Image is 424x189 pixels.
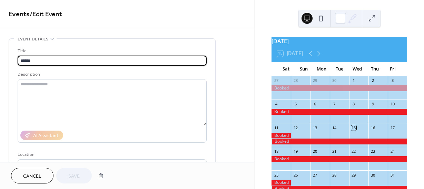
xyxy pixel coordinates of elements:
[390,172,395,178] div: 31
[30,8,62,21] span: / Edit Event
[272,156,407,162] div: Booked
[274,102,279,107] div: 4
[272,37,407,45] div: [DATE]
[313,62,331,76] div: Mon
[332,78,337,83] div: 30
[348,62,366,76] div: Wed
[18,71,205,78] div: Description
[390,78,395,83] div: 3
[295,62,313,76] div: Sun
[313,78,318,83] div: 29
[371,102,376,107] div: 9
[371,125,376,130] div: 16
[293,102,298,107] div: 5
[272,85,407,91] div: Booked
[274,78,279,83] div: 27
[272,133,291,139] div: Booked
[11,168,53,183] button: Cancel
[272,180,291,186] div: Booked
[351,125,356,130] div: 15
[313,149,318,154] div: 20
[18,47,205,55] div: Title
[390,125,395,130] div: 17
[18,36,48,43] span: Event details
[18,151,205,158] div: Location
[293,125,298,130] div: 12
[371,78,376,83] div: 2
[274,125,279,130] div: 11
[272,139,407,144] div: Booked
[293,78,298,83] div: 28
[371,172,376,178] div: 30
[351,78,356,83] div: 1
[332,149,337,154] div: 21
[277,62,295,76] div: Sat
[274,149,279,154] div: 18
[274,172,279,178] div: 25
[331,62,348,76] div: Tue
[351,172,356,178] div: 29
[390,102,395,107] div: 10
[371,149,376,154] div: 23
[313,172,318,178] div: 27
[313,125,318,130] div: 13
[366,62,384,76] div: Thu
[390,149,395,154] div: 24
[384,62,402,76] div: Fri
[332,125,337,130] div: 14
[293,149,298,154] div: 19
[351,102,356,107] div: 8
[313,102,318,107] div: 6
[332,102,337,107] div: 7
[351,149,356,154] div: 22
[272,109,407,115] div: Booked
[9,8,30,21] a: Events
[23,173,41,180] span: Cancel
[293,172,298,178] div: 26
[332,172,337,178] div: 28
